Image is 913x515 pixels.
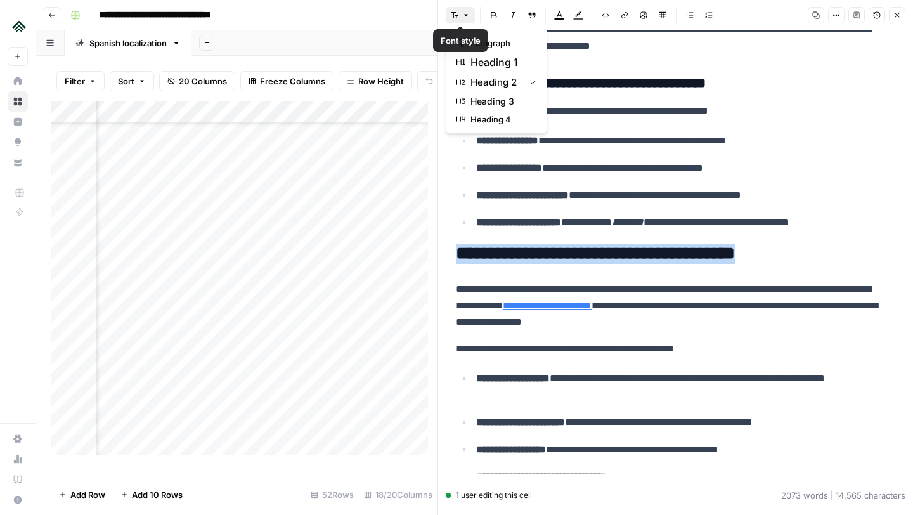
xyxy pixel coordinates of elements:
a: Usage [8,449,28,469]
img: logo_orange.svg [20,20,30,30]
a: Spanish localization [65,30,191,56]
span: Freeze Columns [260,75,325,88]
img: tab_domain_overview_orange.svg [53,74,63,84]
span: Add 10 Rows [132,488,183,501]
a: Learning Hub [8,469,28,490]
span: heading 2 [470,75,520,90]
button: 20 Columns [159,71,235,91]
a: Your Data [8,152,28,173]
span: Filter [65,75,85,88]
span: Sort [118,75,134,88]
div: 18/20 Columns [359,485,437,505]
img: website_grey.svg [20,33,30,43]
a: Browse [8,91,28,112]
button: Sort [110,71,154,91]
div: 2073 words | 14.565 characters [781,489,905,502]
span: heading 4 [470,113,531,126]
button: Filter [56,71,105,91]
button: Add 10 Rows [113,485,190,505]
img: tab_keywords_by_traffic_grey.svg [135,74,145,84]
span: Add Row [70,488,105,501]
a: Home [8,71,28,91]
span: heading 1 [470,55,531,70]
button: Row Height [339,71,412,91]
div: 1 user editing this cell [446,490,532,501]
div: Spanish localization [89,37,167,49]
span: heading 3 [470,95,531,108]
button: Workspace: Uplisting [8,10,28,42]
img: Uplisting Logo [8,15,30,37]
button: Help + Support [8,490,28,510]
span: paragraph [470,37,531,49]
div: Dominio: [DOMAIN_NAME] [33,33,142,43]
div: Palabras clave [149,75,202,83]
a: Opportunities [8,132,28,152]
button: Freeze Columns [240,71,333,91]
div: v 4.0.25 [36,20,62,30]
button: Undo [417,71,467,91]
a: Insights [8,112,28,132]
span: Row Height [358,75,404,88]
span: 20 Columns [179,75,227,88]
button: Add Row [51,485,113,505]
a: Settings [8,429,28,449]
div: 52 Rows [306,485,359,505]
div: Dominio [67,75,97,83]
